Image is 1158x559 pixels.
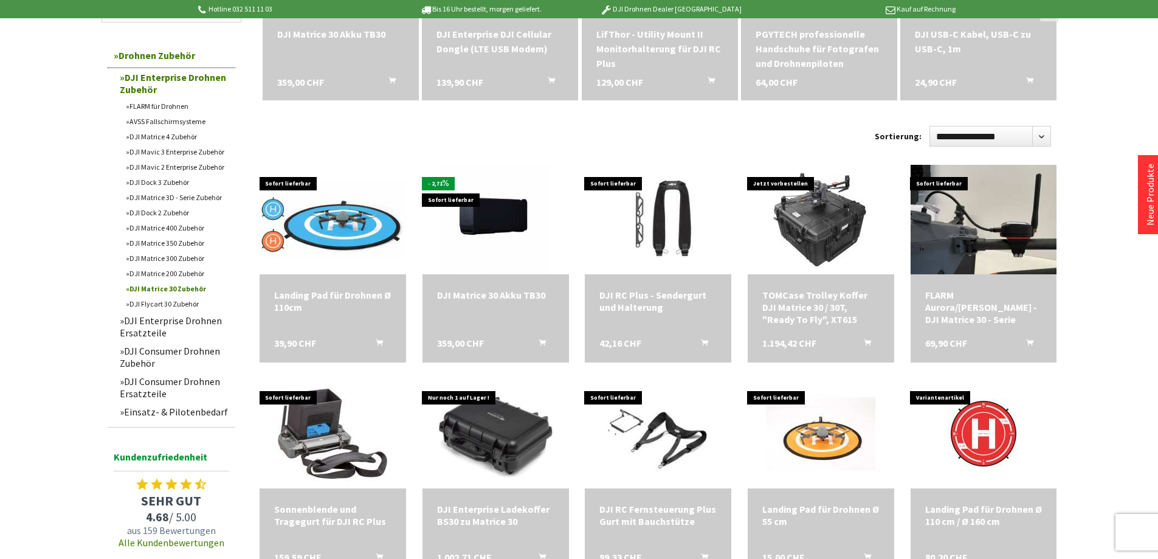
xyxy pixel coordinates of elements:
a: DJI RC Plus - Sendergurt und Halterung 42,16 CHF In den Warenkorb [599,289,717,313]
div: Landing Pad für Drohnen Ø 110 cm / Ø 160 cm [925,503,1043,527]
img: DJI Enterprise Ladekoffer BS30 zu Matrice 30 [422,387,569,480]
div: LifThor - Utility Mount II Monitorhalterung für DJI RC Plus [596,27,723,71]
a: DJI Matrice 400 Zubehör [120,220,235,235]
span: 69,90 CHF [925,337,967,349]
p: DJI Drohnen Dealer [GEOGRAPHIC_DATA] [576,2,765,16]
button: In den Warenkorb [1012,75,1041,91]
button: In den Warenkorb [374,75,403,91]
span: 42,16 CHF [599,337,641,349]
span: Kundenzufriedenheit [114,449,229,471]
a: DJI Matrice 3D - Serie Zubehör [120,190,235,205]
span: 359,00 CHF [277,75,324,89]
p: Kauf auf Rechnung [766,2,956,16]
a: Landing Pad für Drohnen Ø 55 cm 15,00 CHF In den Warenkorb [762,503,880,527]
div: DJI RC Plus - Sendergurt und Halterung [599,289,717,313]
a: FLARM für Drohnen [120,99,235,114]
a: FLARM Aurora/[PERSON_NAME] - DJI Matrice 30 - Serie 69,90 CHF In den Warenkorb [925,289,1043,325]
a: DJI Matrice 4 Zubehör [120,129,235,144]
a: DJI Flycart 30 Zubehör [120,296,235,311]
span: aus 159 Bewertungen [108,524,235,536]
a: DJI Matrice 30 Akku TB30 359,00 CHF In den Warenkorb [437,289,554,301]
span: 64,00 CHF [756,75,798,89]
a: DJI Enterprise Ladekoffer BS30 zu Matrice 30 1.002,71 CHF In den Warenkorb [437,503,554,527]
img: Sonnenblende und Tragegurt für DJI RC Plus [278,379,387,488]
label: Sortierung: [875,127,922,146]
a: DJI USB-C Kabel, USB-C zu USB-C, 1m 24,90 CHF In den Warenkorb [915,27,1042,56]
span: 139,90 CHF [436,75,483,89]
a: Neue Produkte [1144,164,1156,226]
div: FLARM Aurora/[PERSON_NAME] - DJI Matrice 30 - Serie [925,289,1043,325]
p: Bis 16 Uhr bestellt, morgen geliefert. [386,2,576,16]
a: DJI Enterprise Drohnen Ersatzteile [114,311,235,342]
span: 1.194,42 CHF [762,337,816,349]
div: PGYTECH professionelle Handschuhe für Fotografen und Drohnenpiloten [756,27,883,71]
button: In den Warenkorb [686,337,715,353]
button: In den Warenkorb [849,337,878,353]
a: AVSS Fallschirmsysteme [120,114,235,129]
img: TOMCase Trolley Koffer DJI Matrice 30 / 30T, "Ready To Fly", XT615 [766,165,875,274]
a: LifThor - Utility Mount II Monitorhalterung für DJI RC Plus 129,00 CHF In den Warenkorb [596,27,723,71]
span: 24,90 CHF [915,75,957,89]
p: Hotline 032 511 11 03 [196,2,386,16]
img: Landing Pad für Drohnen Ø 110 cm / Ø 160 cm [929,379,1038,488]
div: DJI RC Fernsteuerung Plus Gurt mit Bauchstütze [599,503,717,527]
div: DJI Matrice 30 Akku TB30 [437,289,554,301]
div: TOMCase Trolley Koffer DJI Matrice 30 / 30T, "Ready To Fly", XT615 [762,289,880,325]
span: SEHR GUT [108,492,235,509]
div: Landing Pad für Drohnen Ø 55 cm [762,503,880,527]
button: In den Warenkorb [693,75,722,91]
a: DJI Dock 2 Zubehör [120,205,235,220]
a: DJI Matrice 30 Akku TB30 359,00 CHF In den Warenkorb [277,27,404,41]
a: DJI Enterprise Drohnen Zubehör [114,68,235,99]
button: In den Warenkorb [524,337,553,353]
a: DJI Matrice 200 Zubehör [120,266,235,281]
img: Landing Pad für Drohnen Ø 110cm [260,181,406,258]
a: DJI Enterprise DJI Cellular Dongle (LTE USB Modem) 139,90 CHF In den Warenkorb [436,27,563,56]
a: Landing Pad für Drohnen Ø 110cm 39,90 CHF In den Warenkorb [274,289,391,313]
a: Sonnenblende und Tragegurt für DJI RC Plus 159,59 CHF In den Warenkorb [274,503,391,527]
img: DJI RC Plus - Sendergurt und Halterung [585,171,731,269]
a: Einsatz- & Pilotenbedarf [114,403,235,421]
a: DJI Dock 3 Zubehör [120,175,235,190]
button: In den Warenkorb [361,337,390,353]
a: PGYTECH professionelle Handschuhe für Fotografen und Drohnenpiloten 64,00 CHF [756,27,883,71]
span: / 5.00 [108,509,235,524]
button: In den Warenkorb [1012,337,1041,353]
span: 359,00 CHF [437,337,484,349]
button: In den Warenkorb [533,75,562,91]
a: Landing Pad für Drohnen Ø 110 cm / Ø 160 cm 80,20 CHF [925,503,1043,527]
a: DJI Mavic 2 Enterprise Zubehör [120,159,235,175]
a: DJI Consumer Drohnen Ersatzteile [114,372,235,403]
div: Landing Pad für Drohnen Ø 110cm [274,289,391,313]
a: DJI RC Fernsteuerung Plus Gurt mit Bauchstütze 89,33 CHF In den Warenkorb [599,503,717,527]
img: DJI Matrice 30 Akku TB30 [441,165,550,274]
a: DJI Matrice 300 Zubehör [120,251,235,266]
a: DJI Mavic 3 Enterprise Zubehör [120,144,235,159]
a: DJI Matrice 30 Zubehör [120,281,235,296]
div: DJI Matrice 30 Akku TB30 [277,27,404,41]
span: 39,90 CHF [274,337,316,349]
div: DJI Enterprise DJI Cellular Dongle (LTE USB Modem) [436,27,563,56]
div: DJI USB-C Kabel, USB-C zu USB-C, 1m [915,27,1042,56]
img: DJI RC Fernsteuerung Plus Gurt mit Bauchstütze [585,385,731,483]
img: Landing Pad für Drohnen Ø 55 cm [766,379,875,488]
a: DJI Matrice 350 Zubehör [120,235,235,251]
span: 4.68 [146,509,169,524]
a: DJI Consumer Drohnen Zubehör [114,342,235,372]
div: Sonnenblende und Tragegurt für DJI RC Plus [274,503,391,527]
div: DJI Enterprise Ladekoffer BS30 zu Matrice 30 [437,503,554,527]
a: Drohnen Zubehör [108,43,235,68]
span: 129,00 CHF [596,75,643,89]
img: FLARM Aurora/Atom Halterung - DJI Matrice 30 - Serie [911,165,1056,274]
a: TOMCase Trolley Koffer DJI Matrice 30 / 30T, "Ready To Fly", XT615 1.194,42 CHF In den Warenkorb [762,289,880,325]
a: Alle Kundenbewertungen [119,536,224,549]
